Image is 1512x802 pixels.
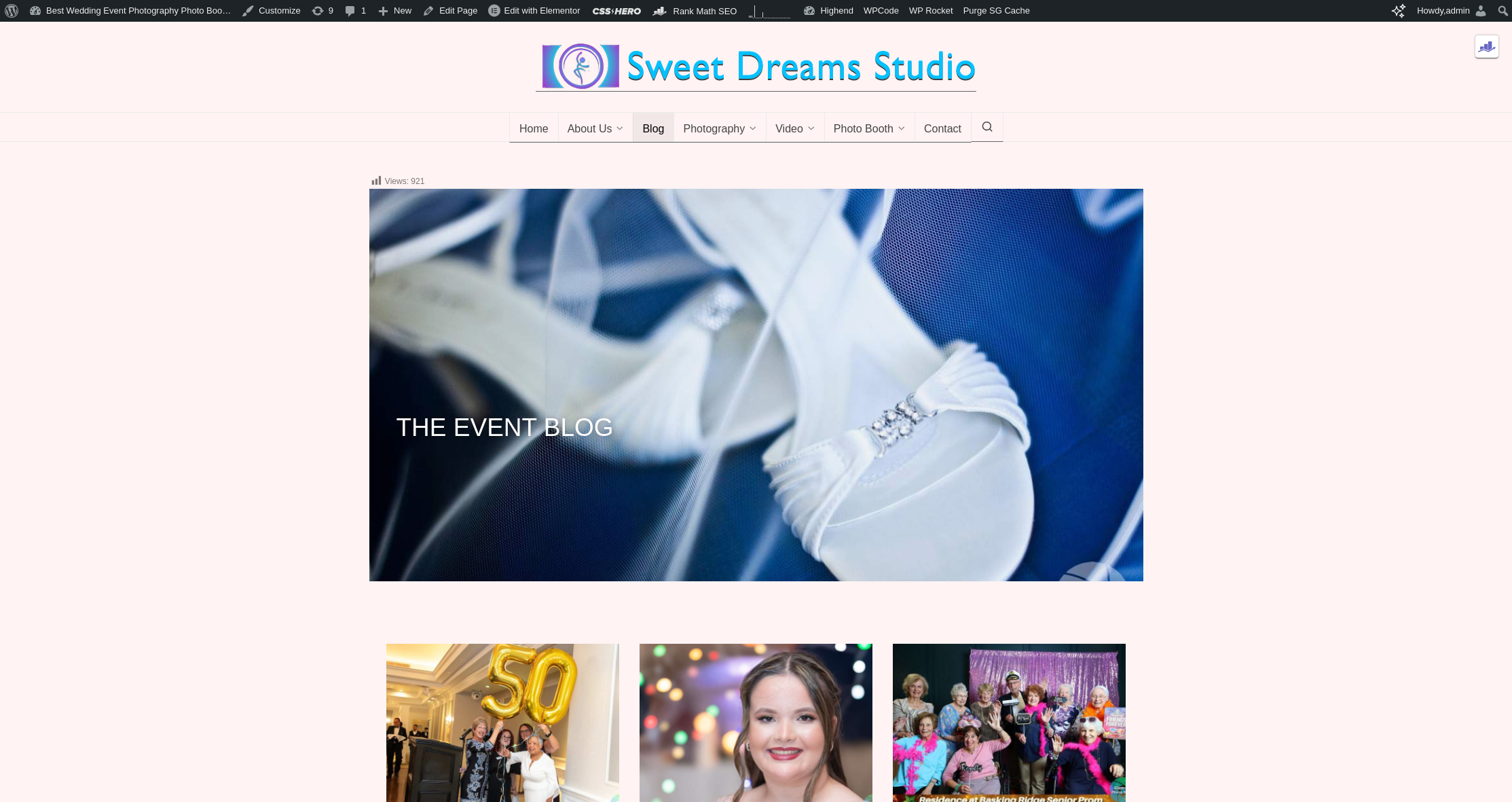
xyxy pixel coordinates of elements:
span: Blog [642,123,664,136]
span: Home [519,123,549,136]
img: Best Wedding Event Photography Photo Booth Videography NJ NY [536,42,976,91]
span: Video [775,123,803,136]
a: Blog [633,113,674,143]
span: Photography [683,123,745,136]
a: Video [766,113,825,143]
span: 4 post views [754,5,755,18]
span: 921 [411,177,424,186]
span: Views: [385,177,409,186]
a: Photo Booth [824,113,915,143]
span: admin [1446,5,1470,16]
a: Contact [915,113,972,143]
a: Home [509,113,559,143]
span: Contact [924,123,961,136]
span: 1 post view [752,16,752,18]
div: THE EVENT BLOG [369,393,1143,435]
span: Edit with Elementor [504,5,580,16]
span: Photo Booth [834,123,893,136]
a: Photography [674,113,767,143]
span: About Us [568,123,612,136]
span: 1 post view [750,16,751,18]
span: Rank Math SEO [674,6,737,16]
a: About Us [558,113,634,143]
